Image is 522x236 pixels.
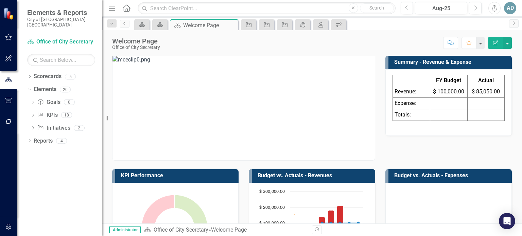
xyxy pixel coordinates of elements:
[37,124,70,132] a: Initiatives
[37,98,60,106] a: Goals
[430,86,467,98] td: $ 100,000.00
[394,173,508,179] h3: Budget vs. Actuals - Expenses
[259,205,285,210] text: $ 200,000.00
[259,221,285,225] text: $ 100,000.00
[60,87,71,92] div: 20
[415,2,467,14] button: Aug-25
[321,221,324,224] path: Apr-25, 100,000. Budget.
[121,173,235,179] h3: KPI Performance
[34,137,53,145] a: Reports
[34,73,62,80] a: Scorecards
[27,8,95,17] span: Elements & Reports
[144,226,307,234] div: »
[112,45,160,50] div: Office of City Secretary
[138,2,395,14] input: Search ClearPoint...
[369,5,384,11] span: Search
[154,226,208,233] a: Office of City Secretary
[27,54,95,66] input: Search Below...
[74,125,85,131] div: 2
[34,86,56,93] a: Elements
[258,173,372,179] h3: Budget vs. Actuals - Revenues
[393,98,430,109] td: Expense:
[56,138,67,144] div: 4
[330,221,332,224] path: May-25, 100,000. Budget.
[142,195,175,228] path: Below Target, 1.
[27,38,95,46] a: Office of City Secretary
[61,112,72,118] div: 18
[211,226,247,233] div: Welcome Page
[112,37,160,45] div: Welcome Page
[37,111,57,119] a: KPIs
[339,221,342,224] path: Jun-25, 100,000. Budget.
[393,86,430,98] td: Revenue:
[27,17,95,28] small: City of [GEOGRAPHIC_DATA], [GEOGRAPHIC_DATA]
[357,221,360,224] path: Aug-25, 100,000. Budget.
[3,7,16,20] img: ClearPoint Strategy
[64,99,75,105] div: 0
[348,221,351,224] path: Jul-25, 100,000. Budget.
[467,86,505,98] td: $ 85,050.00
[394,59,508,65] h3: Summary - Revenue & Expense
[360,3,394,13] button: Search
[417,4,465,13] div: Aug-25
[393,109,430,121] td: Totals:
[183,21,237,30] div: Welcome Page
[499,213,515,229] div: Open Intercom Messenger
[259,189,285,194] text: $ 300,000.00
[504,2,516,14] button: AD
[109,226,141,233] span: Administrator
[478,77,494,84] strong: Actual
[436,77,461,84] strong: FY Budget
[65,74,76,79] div: 5
[112,56,375,160] img: mceclip0.png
